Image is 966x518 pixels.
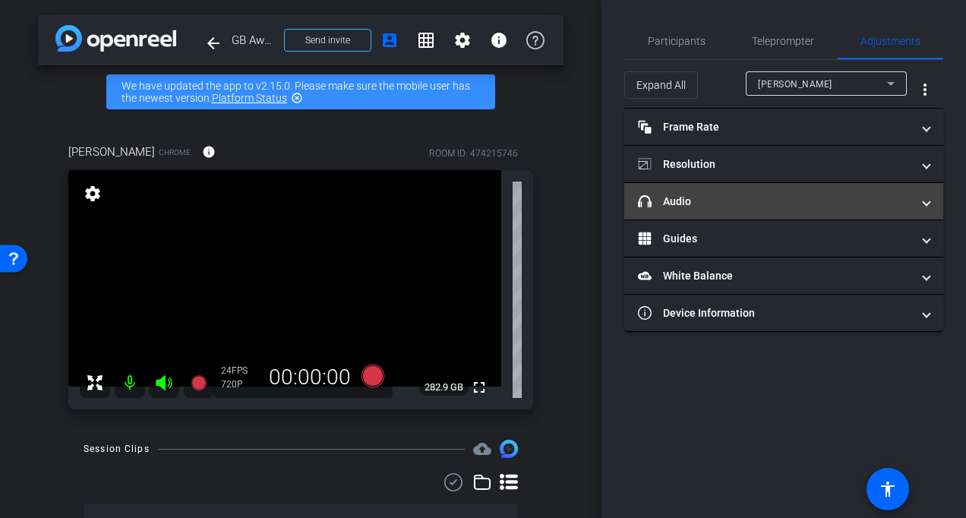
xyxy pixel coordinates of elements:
mat-panel-title: Device Information [638,305,911,321]
mat-expansion-panel-header: Resolution [624,146,943,182]
span: [PERSON_NAME] [758,79,832,90]
span: Chrome [159,147,191,158]
mat-icon: settings [453,31,472,49]
mat-icon: info [202,145,216,159]
span: Participants [648,36,706,46]
mat-panel-title: Guides [638,231,911,247]
mat-panel-title: White Balance [638,268,911,284]
button: Expand All [624,71,698,99]
mat-expansion-panel-header: White Balance [624,257,943,294]
span: Adjustments [860,36,920,46]
div: ROOM ID: 474215746 [429,147,518,160]
mat-icon: more_vert [916,81,934,99]
mat-icon: arrow_back [204,34,223,52]
button: More Options for Adjustments Panel [907,71,943,108]
div: 00:00:00 [259,365,361,390]
span: FPS [232,365,248,376]
span: Destinations for your clips [473,440,491,458]
mat-icon: info [490,31,508,49]
div: 24 [221,365,259,377]
img: Session clips [500,440,518,458]
mat-panel-title: Audio [638,194,911,210]
div: Session Clips [84,441,150,456]
mat-panel-title: Frame Rate [638,119,911,135]
mat-icon: accessibility [879,480,897,498]
span: Send invite [305,34,350,46]
mat-icon: fullscreen [470,378,488,396]
button: Send invite [284,29,371,52]
mat-icon: account_box [380,31,399,49]
mat-expansion-panel-header: Audio [624,183,943,220]
span: Expand All [636,71,686,99]
mat-icon: settings [82,185,103,203]
img: app-logo [55,25,176,52]
div: 720P [221,378,259,390]
span: 282.9 GB [419,378,469,396]
mat-icon: grid_on [417,31,435,49]
mat-icon: cloud_upload [473,440,491,458]
div: We have updated the app to v2.15.0. Please make sure the mobile user has the newest version. [106,74,495,109]
span: Teleprompter [752,36,814,46]
a: Platform Status [212,92,287,104]
mat-expansion-panel-header: Frame Rate [624,109,943,145]
mat-panel-title: Resolution [638,156,911,172]
mat-icon: highlight_off [291,92,303,104]
span: GB Awards video [232,25,275,55]
mat-expansion-panel-header: Guides [624,220,943,257]
span: [PERSON_NAME] [68,144,155,160]
mat-expansion-panel-header: Device Information [624,295,943,331]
